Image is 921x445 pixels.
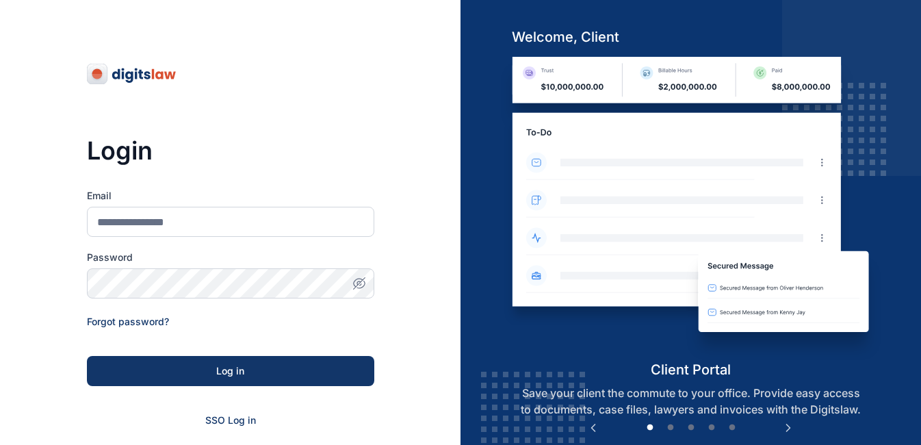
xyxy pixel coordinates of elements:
h5: welcome, client [501,27,881,47]
h3: Login [87,137,374,164]
button: 2 [664,421,677,435]
a: Forgot password? [87,316,169,327]
h5: client portal [501,360,881,379]
label: Password [87,251,374,264]
button: 1 [643,421,657,435]
img: client-portal [501,57,881,360]
p: Save your client the commute to your office. Provide easy access to documents, case files, lawyer... [501,385,881,418]
button: 3 [684,421,698,435]
button: Previous [586,421,600,435]
button: 4 [705,421,718,435]
button: Next [781,421,795,435]
div: Log in [109,364,352,378]
button: Log in [87,356,374,386]
button: 5 [725,421,739,435]
label: Email [87,189,374,203]
img: digitslaw-logo [87,63,177,85]
a: SSO Log in [205,414,256,426]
